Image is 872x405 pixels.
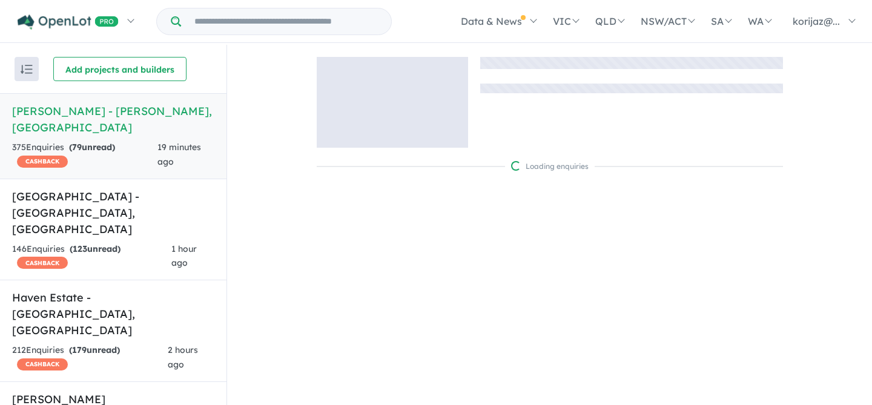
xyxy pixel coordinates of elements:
h5: [PERSON_NAME] - [PERSON_NAME] , [GEOGRAPHIC_DATA] [12,103,214,136]
span: 79 [72,142,82,153]
input: Try estate name, suburb, builder or developer [183,8,389,35]
img: sort.svg [21,65,33,74]
span: CASHBACK [17,257,68,269]
span: 179 [72,344,87,355]
span: 19 minutes ago [157,142,201,167]
strong: ( unread) [69,142,115,153]
strong: ( unread) [69,344,120,355]
strong: ( unread) [70,243,121,254]
div: 375 Enquir ies [12,140,157,170]
span: CASHBACK [17,156,68,168]
span: korijaz@... [793,15,840,27]
span: 1 hour ago [171,243,197,269]
span: 2 hours ago [168,344,198,370]
span: 123 [73,243,87,254]
button: Add projects and builders [53,57,187,81]
span: CASHBACK [17,358,68,370]
div: 146 Enquir ies [12,242,171,271]
div: Loading enquiries [511,160,589,173]
div: 212 Enquir ies [12,343,168,372]
h5: [GEOGRAPHIC_DATA] - [GEOGRAPHIC_DATA] , [GEOGRAPHIC_DATA] [12,188,214,237]
img: Openlot PRO Logo White [18,15,119,30]
h5: Haven Estate - [GEOGRAPHIC_DATA] , [GEOGRAPHIC_DATA] [12,289,214,338]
